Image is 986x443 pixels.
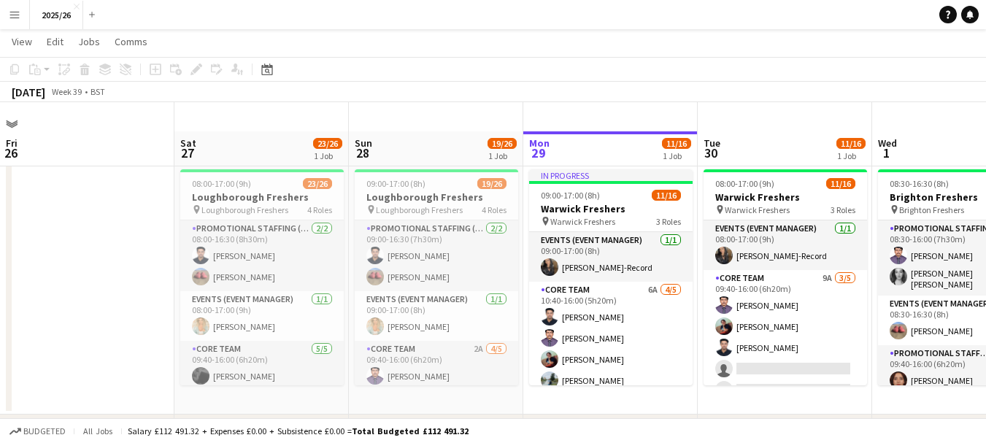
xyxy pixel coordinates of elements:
span: 30 [701,145,720,161]
span: 3 Roles [831,204,855,215]
app-card-role: Core Team9A3/509:40-16:00 (6h20m)[PERSON_NAME][PERSON_NAME][PERSON_NAME] [704,270,867,404]
span: 28 [353,145,372,161]
h3: Loughborough Freshers [355,190,518,204]
button: 2025/26 [30,1,83,29]
app-job-card: 09:00-17:00 (8h)19/26Loughborough Freshers Loughborough Freshers4 RolesPromotional Staffing (Team... [355,169,518,385]
div: 1 Job [488,150,516,161]
a: Comms [109,32,153,51]
span: 3 Roles [656,216,681,227]
div: 1 Job [314,150,342,161]
span: Mon [529,136,550,150]
span: 08:00-17:00 (9h) [192,178,251,189]
div: In progress [529,169,693,181]
app-card-role: Events (Event Manager)1/108:00-17:00 (9h)[PERSON_NAME]-Record [704,220,867,270]
span: Tue [704,136,720,150]
app-job-card: 08:00-17:00 (9h)23/26Loughborough Freshers Loughborough Freshers4 RolesPromotional Staffing (Team... [180,169,344,385]
app-card-role: Events (Event Manager)1/109:00-17:00 (8h)[PERSON_NAME] [355,291,518,341]
h3: Warwick Freshers [704,190,867,204]
span: Edit [47,35,63,48]
span: 11/16 [836,138,866,149]
span: 08:00-17:00 (9h) [715,178,774,189]
a: Edit [41,32,69,51]
app-job-card: In progress09:00-17:00 (8h)11/16Warwick Freshers Warwick Freshers3 RolesEvents (Event Manager)1/1... [529,169,693,385]
div: 1 Job [837,150,865,161]
div: Salary £112 491.32 + Expenses £0.00 + Subsistence £0.00 = [128,425,469,436]
span: 29 [527,145,550,161]
h3: Warwick Freshers [529,202,693,215]
app-card-role: Events (Event Manager)1/108:00-17:00 (9h)[PERSON_NAME] [180,291,344,341]
span: 11/16 [826,178,855,189]
span: 23/26 [303,178,332,189]
span: Wed [878,136,897,150]
span: Warwick Freshers [550,216,615,227]
span: Budgeted [23,426,66,436]
span: 23/26 [313,138,342,149]
span: 09:00-17:00 (8h) [366,178,425,189]
span: Sun [355,136,372,150]
span: 11/16 [652,190,681,201]
span: Loughborough Freshers [201,204,288,215]
a: Jobs [72,32,106,51]
span: Sat [180,136,196,150]
h3: Loughborough Freshers [180,190,344,204]
div: BST [90,86,105,97]
span: 19/26 [488,138,517,149]
span: 27 [178,145,196,161]
span: Warwick Freshers [725,204,790,215]
app-job-card: 08:00-17:00 (9h)11/16Warwick Freshers Warwick Freshers3 RolesEvents (Event Manager)1/108:00-17:00... [704,169,867,385]
app-card-role: Events (Event Manager)1/109:00-17:00 (8h)[PERSON_NAME]-Record [529,232,693,282]
span: All jobs [80,425,115,436]
span: Brighton Freshers [899,204,964,215]
span: Comms [115,35,147,48]
span: 26 [4,145,18,161]
span: Fri [6,136,18,150]
span: 09:00-17:00 (8h) [541,190,600,201]
a: View [6,32,38,51]
span: Total Budgeted £112 491.32 [352,425,469,436]
span: 1 [876,145,897,161]
app-card-role: Promotional Staffing (Team Leader)2/208:00-16:30 (8h30m)[PERSON_NAME][PERSON_NAME] [180,220,344,291]
button: Budgeted [7,423,68,439]
div: [DATE] [12,85,45,99]
span: Loughborough Freshers [376,204,463,215]
span: Week 39 [48,86,85,97]
span: 11/16 [662,138,691,149]
span: 4 Roles [482,204,507,215]
span: 4 Roles [307,204,332,215]
span: 19/26 [477,178,507,189]
span: View [12,35,32,48]
span: Jobs [78,35,100,48]
span: 08:30-16:30 (8h) [890,178,949,189]
app-card-role: Core Team6A4/510:40-16:00 (5h20m)[PERSON_NAME][PERSON_NAME][PERSON_NAME][PERSON_NAME] [529,282,693,416]
div: 1 Job [663,150,690,161]
app-card-role: Promotional Staffing (Team Leader)2/209:00-16:30 (7h30m)[PERSON_NAME][PERSON_NAME] [355,220,518,291]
